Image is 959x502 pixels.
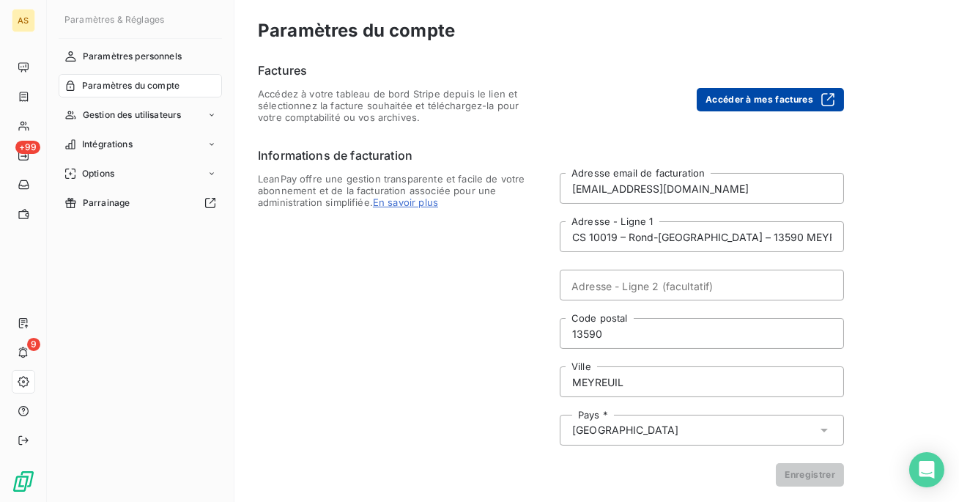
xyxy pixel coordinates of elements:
[83,196,130,210] span: Parrainage
[258,88,542,123] span: Accédez à votre tableau de bord Stripe depuis le lien et sélectionnez la facture souhaitée et tél...
[258,62,844,79] h6: Factures
[258,18,936,44] h3: Paramètres du compte
[572,423,679,438] span: [GEOGRAPHIC_DATA]
[15,141,40,154] span: +99
[560,270,844,300] input: placeholder
[697,88,844,111] button: Accéder à mes factures
[82,79,179,92] span: Paramètres du compte
[59,74,222,97] a: Paramètres du compte
[560,318,844,349] input: placeholder
[12,9,35,32] div: AS
[59,162,222,185] a: Options
[909,452,944,487] div: Open Intercom Messenger
[12,470,35,493] img: Logo LeanPay
[59,191,222,215] a: Parrainage
[560,173,844,204] input: placeholder
[82,138,133,151] span: Intégrations
[59,133,222,156] a: Intégrations
[64,14,164,25] span: Paramètres & Réglages
[373,196,438,208] span: En savoir plus
[27,338,40,351] span: 9
[59,45,222,68] a: Paramètres personnels
[258,173,542,487] span: LeanPay offre une gestion transparente et facile de votre abonnement et de la facturation associé...
[12,144,34,167] a: +99
[59,103,222,127] a: Gestion des utilisateurs
[560,221,844,252] input: placeholder
[258,147,844,164] h6: Informations de facturation
[776,463,844,487] button: Enregistrer
[83,50,182,63] span: Paramètres personnels
[82,167,114,180] span: Options
[560,366,844,397] input: placeholder
[83,108,182,122] span: Gestion des utilisateurs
